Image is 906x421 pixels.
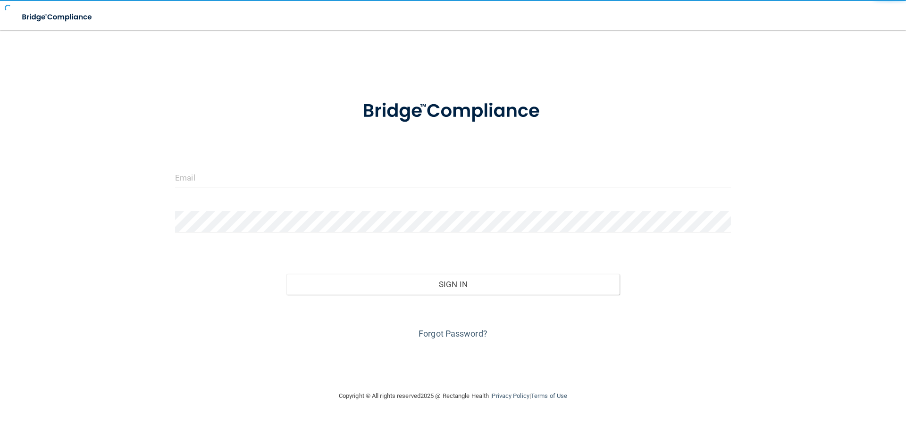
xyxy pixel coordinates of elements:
[531,392,567,399] a: Terms of Use
[286,274,620,295] button: Sign In
[419,329,487,338] a: Forgot Password?
[492,392,529,399] a: Privacy Policy
[343,87,563,136] img: bridge_compliance_login_screen.278c3ca4.svg
[281,381,625,411] div: Copyright © All rights reserved 2025 @ Rectangle Health | |
[14,8,101,27] img: bridge_compliance_login_screen.278c3ca4.svg
[175,167,731,188] input: Email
